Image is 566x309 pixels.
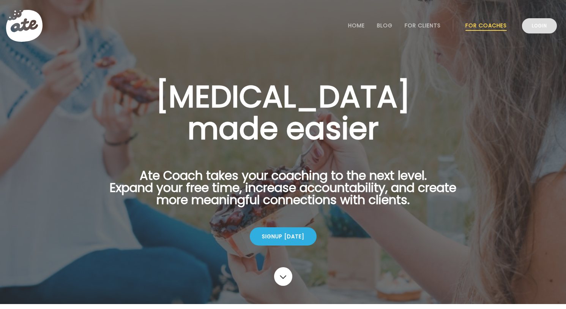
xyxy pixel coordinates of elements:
[98,81,468,144] h1: [MEDICAL_DATA] made easier
[250,227,317,246] div: Signup [DATE]
[98,170,468,215] p: Ate Coach takes your coaching to the next level. Expand your free time, increase accountability, ...
[465,22,507,29] a: For Coaches
[377,22,393,29] a: Blog
[405,22,441,29] a: For Clients
[348,22,365,29] a: Home
[522,18,557,33] a: Login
